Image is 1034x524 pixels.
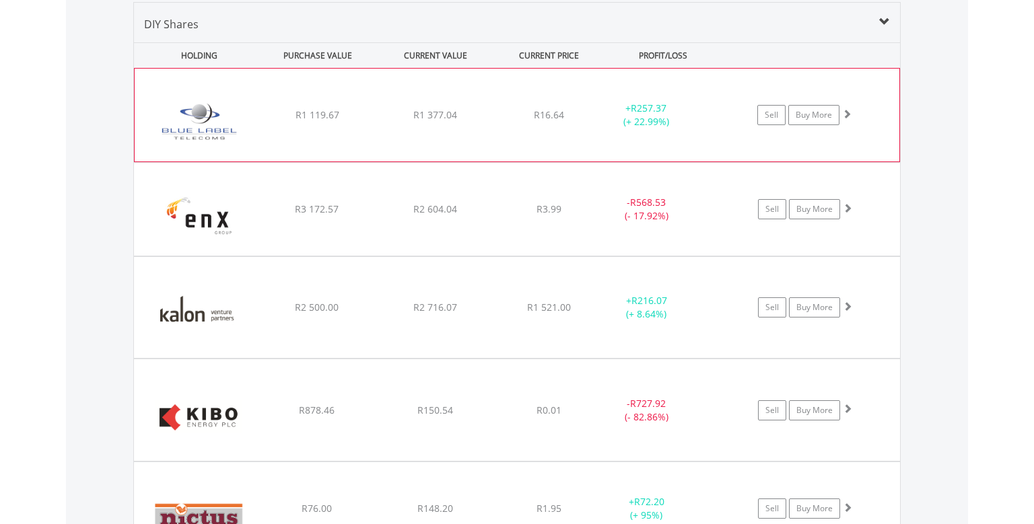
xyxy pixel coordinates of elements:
[527,301,571,313] span: R1 521.00
[295,202,339,215] span: R3 172.57
[378,43,493,68] div: CURRENT VALUE
[413,202,457,215] span: R2 604.04
[413,301,457,313] span: R2 716.07
[135,43,257,68] div: HOLDING
[789,498,840,519] a: Buy More
[789,400,840,420] a: Buy More
[537,202,561,215] span: R3.99
[141,180,256,252] img: EQU.ZA.ENX.png
[605,43,720,68] div: PROFIT/LOSS
[596,196,697,223] div: - (- 17.92%)
[630,196,666,209] span: R568.53
[789,297,840,317] a: Buy More
[302,502,332,515] span: R76.00
[299,404,335,416] span: R878.46
[537,404,561,416] span: R0.01
[757,105,786,125] a: Sell
[144,17,199,32] span: DIY Shares
[495,43,602,68] div: CURRENT PRICE
[141,376,256,457] img: EQU.ZA.KBO.png
[537,502,561,515] span: R1.95
[758,400,786,420] a: Sell
[631,294,667,307] span: R216.07
[758,498,786,519] a: Sell
[413,108,457,121] span: R1 377.04
[141,274,256,354] img: EQU.ZA.KVPFII.png
[630,397,666,410] span: R727.92
[788,105,839,125] a: Buy More
[141,85,257,158] img: EQU.ZA.BLU.png
[417,502,453,515] span: R148.20
[534,108,564,121] span: R16.64
[296,108,339,121] span: R1 119.67
[596,495,697,522] div: + (+ 95%)
[295,301,339,313] span: R2 500.00
[758,199,786,219] a: Sell
[631,102,666,114] span: R257.37
[596,397,697,424] div: - (- 82.86%)
[634,495,664,508] span: R72.20
[596,294,697,321] div: + (+ 8.64%)
[260,43,375,68] div: PURCHASE VALUE
[789,199,840,219] a: Buy More
[596,102,697,128] div: + (+ 22.99%)
[417,404,453,416] span: R150.54
[758,297,786,317] a: Sell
